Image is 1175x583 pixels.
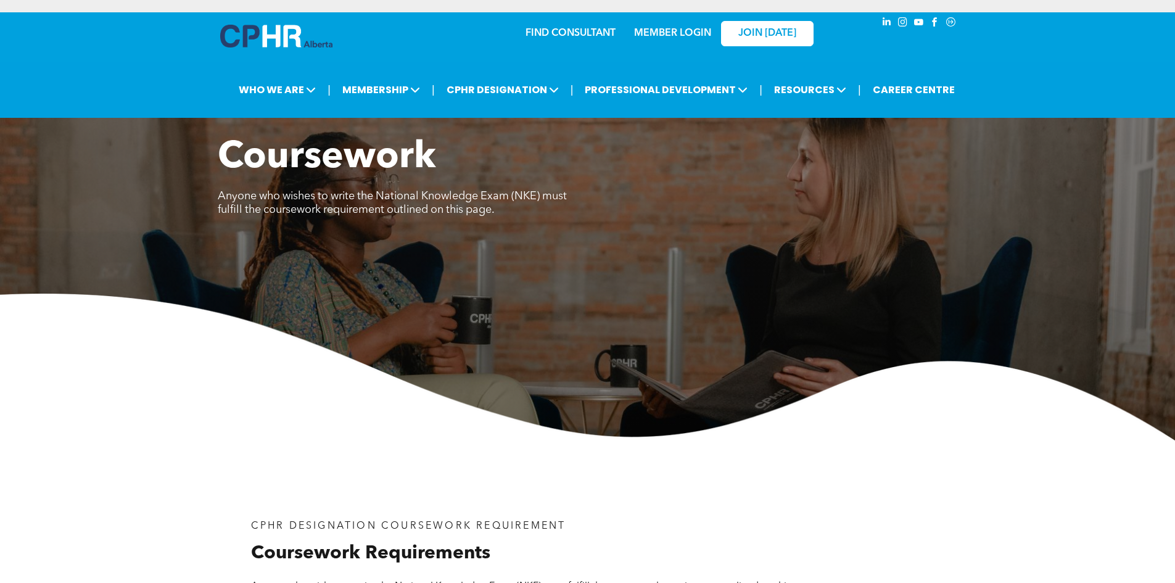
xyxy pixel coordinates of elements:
[218,139,436,176] span: Coursework
[235,78,320,101] span: WHO WE ARE
[738,28,796,39] span: JOIN [DATE]
[443,78,563,101] span: CPHR DESIGNATION
[880,15,894,32] a: linkedin
[251,521,566,531] span: CPHR DESIGNATION COURSEWORK REQUIREMENT
[896,15,910,32] a: instagram
[759,77,762,102] li: |
[858,77,861,102] li: |
[581,78,751,101] span: PROFESSIONAL DEVELOPMENT
[721,21,814,46] a: JOIN [DATE]
[251,544,490,563] span: Coursework Requirements
[339,78,424,101] span: MEMBERSHIP
[328,77,331,102] li: |
[928,15,942,32] a: facebook
[912,15,926,32] a: youtube
[218,191,567,215] span: Anyone who wishes to write the National Knowledge Exam (NKE) must fulfill the coursework requirem...
[571,77,574,102] li: |
[432,77,435,102] li: |
[770,78,850,101] span: RESOURCES
[526,28,616,38] a: FIND CONSULTANT
[634,28,711,38] a: MEMBER LOGIN
[220,25,332,48] img: A blue and white logo for cp alberta
[869,78,959,101] a: CAREER CENTRE
[944,15,958,32] a: Social network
